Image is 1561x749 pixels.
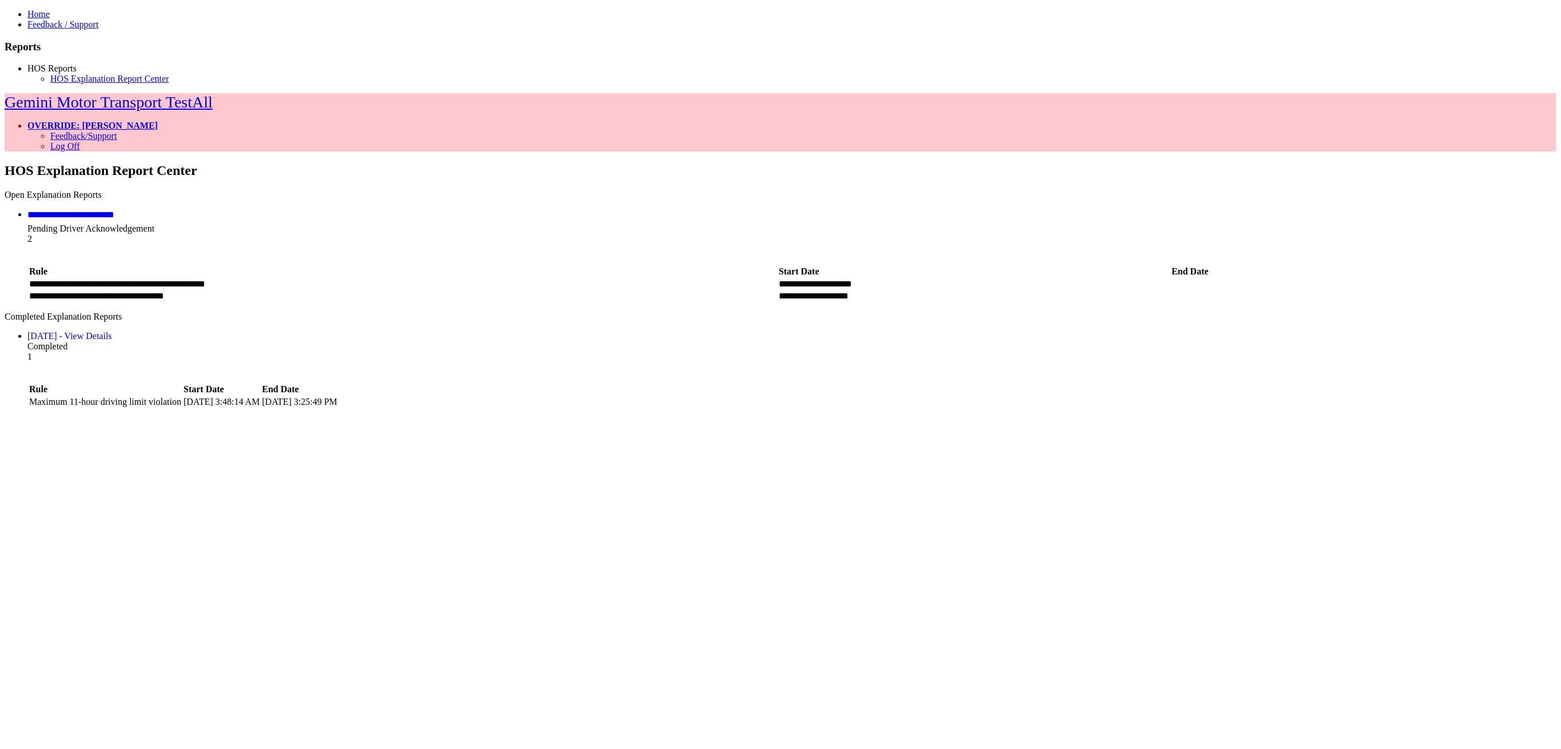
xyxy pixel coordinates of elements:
div: 2 [27,234,1556,244]
div: 1 [27,352,1556,362]
a: HOS Explanation Report Center [50,74,169,83]
td: Maximum 11-hour driving limit violation [29,396,182,408]
a: OVERRIDE: [PERSON_NAME] [27,121,158,130]
h2: HOS Explanation Report Center [5,163,1556,178]
td: [DATE] 3:48:14 AM [183,396,260,408]
a: [DATE] - View Details [27,331,112,341]
a: Log Off [50,141,80,151]
a: Gemini Motor Transport TestAll [5,93,213,111]
th: End Date [261,384,338,395]
span: Pending Driver Acknowledgement [27,224,154,233]
div: Completed Explanation Reports [5,312,1556,322]
div: Open Explanation Reports [5,190,1556,200]
h3: Reports [5,41,1556,53]
div: [DATE] 3:25:49 PM [262,397,337,407]
th: Rule [29,384,182,395]
a: HOS Reports [27,63,77,73]
a: Feedback/Support [50,131,117,141]
span: Completed [27,341,67,351]
th: Start Date [778,266,1170,277]
a: Home [27,9,50,19]
a: Feedback / Support [27,19,98,29]
th: Rule [29,266,777,277]
th: End Date [1171,266,1344,277]
th: Start Date [183,384,260,395]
